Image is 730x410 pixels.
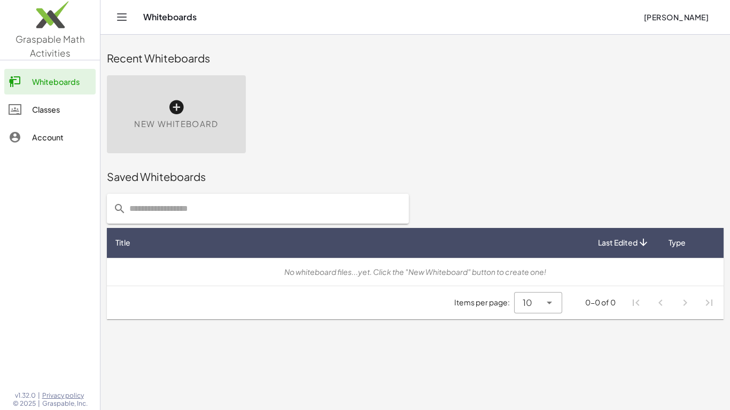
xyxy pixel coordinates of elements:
[32,103,91,116] div: Classes
[134,118,218,130] span: New Whiteboard
[115,237,130,248] span: Title
[598,237,638,248] span: Last Edited
[669,237,686,248] span: Type
[4,69,96,94] a: Whiteboards
[115,266,715,278] div: No whiteboard files...yet. Click the "New Whiteboard" button to create one!
[624,290,721,315] nav: Pagination Navigation
[4,124,96,150] a: Account
[42,391,88,400] a: Privacy policy
[42,399,88,408] span: Graspable, Inc.
[454,297,514,308] span: Items per page:
[585,297,616,308] div: 0-0 of 0
[15,391,36,400] span: v1.32.0
[107,169,724,184] div: Saved Whiteboards
[635,7,717,27] button: [PERSON_NAME]
[32,75,91,88] div: Whiteboards
[643,12,709,22] span: [PERSON_NAME]
[38,391,40,400] span: |
[38,399,40,408] span: |
[15,33,85,59] span: Graspable Math Activities
[113,9,130,26] button: Toggle navigation
[523,296,532,309] span: 10
[113,202,126,215] i: prepended action
[32,131,91,144] div: Account
[4,97,96,122] a: Classes
[13,399,36,408] span: © 2025
[107,51,724,66] div: Recent Whiteboards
